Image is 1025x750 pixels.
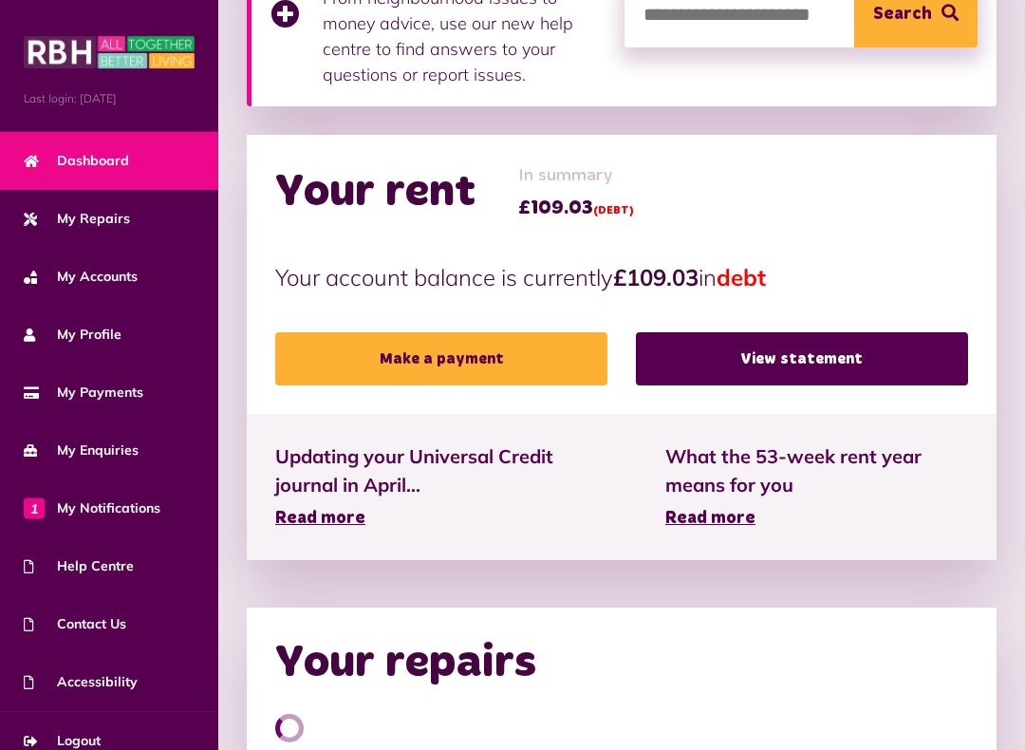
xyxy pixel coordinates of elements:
a: What the 53-week rent year means for you Read more [665,442,968,532]
span: My Repairs [24,209,130,229]
img: MyRBH [24,33,195,71]
span: Last login: [DATE] [24,90,195,107]
h2: Your rent [275,165,475,220]
span: Dashboard [24,151,129,171]
p: Your account balance is currently in [275,260,968,294]
span: My Enquiries [24,441,139,460]
span: 1 [24,497,45,518]
span: In summary [518,163,634,189]
span: My Payments [24,383,143,403]
span: My Notifications [24,498,160,518]
span: (DEBT) [593,205,634,216]
span: My Accounts [24,267,138,287]
span: debt [717,263,766,291]
span: Contact Us [24,614,126,634]
span: Accessibility [24,672,138,692]
span: Updating your Universal Credit journal in April... [275,442,608,499]
span: £109.03 [518,194,634,222]
span: What the 53-week rent year means for you [665,442,968,499]
span: My Profile [24,325,121,345]
span: Read more [665,510,755,527]
h2: Your repairs [275,636,536,691]
a: Updating your Universal Credit journal in April... Read more [275,442,608,532]
span: Help Centre [24,556,134,576]
span: Read more [275,510,365,527]
a: View statement [636,332,968,385]
a: Make a payment [275,332,607,385]
strong: £109.03 [613,263,699,291]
